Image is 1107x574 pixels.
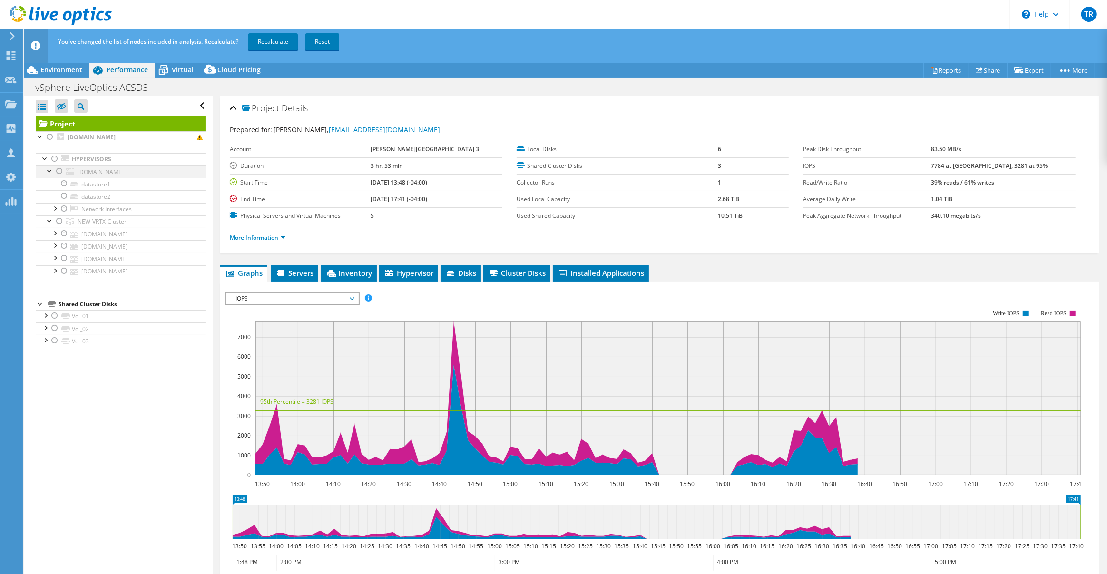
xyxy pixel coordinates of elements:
text: 95th Percentile = 3281 IOPS [260,398,333,406]
text: 6000 [237,352,251,360]
span: Virtual [172,65,194,74]
text: 14:05 [287,542,302,550]
label: End Time [230,195,370,204]
text: 15:50 [680,480,695,488]
label: Peak Aggregate Network Throughput [803,211,931,221]
text: 17:00 [924,542,939,550]
text: 14:30 [378,542,393,550]
text: 16:10 [742,542,757,550]
a: datastore1 [36,178,206,190]
text: 5000 [237,372,251,380]
text: 3000 [237,412,251,420]
text: 17:05 [942,542,957,550]
text: 4000 [237,392,251,400]
text: 17:40 [1069,542,1084,550]
text: 16:00 [706,542,721,550]
a: Export [1007,63,1051,78]
text: 16:25 [797,542,812,550]
span: Disks [445,268,476,278]
label: Peak Disk Throughput [803,145,931,154]
label: Start Time [230,178,370,187]
a: [DOMAIN_NAME] [36,265,206,278]
text: 16:10 [751,480,766,488]
a: Vol_03 [36,335,206,347]
a: [DOMAIN_NAME] [36,240,206,253]
b: 10.51 TiB [718,212,743,220]
text: 17:35 [1051,542,1066,550]
label: Local Disks [517,145,718,154]
text: 16:30 [822,480,837,488]
label: IOPS [803,161,931,171]
label: Account [230,145,370,154]
text: 17:25 [1015,542,1030,550]
label: Prepared for: [230,125,272,134]
a: Recalculate [248,33,298,50]
text: 17:00 [929,480,943,488]
text: 17:30 [1035,480,1049,488]
text: 15:25 [578,542,593,550]
text: 16:50 [893,480,908,488]
svg: \n [1022,10,1030,19]
b: 2.68 TiB [718,195,740,203]
text: Write IOPS [993,310,1020,317]
text: 0 [247,471,251,479]
text: 16:20 [787,480,802,488]
label: Physical Servers and Virtual Machines [230,211,370,221]
label: Collector Runs [517,178,718,187]
span: Performance [106,65,148,74]
b: 340.10 megabits/s [931,212,981,220]
text: 14:30 [397,480,412,488]
text: 15:00 [503,480,518,488]
text: 17:20 [997,542,1011,550]
label: Duration [230,161,370,171]
text: 16:15 [760,542,775,550]
a: [EMAIL_ADDRESS][DOMAIN_NAME] [329,125,440,134]
text: 15:05 [506,542,520,550]
text: 14:35 [396,542,411,550]
a: Reset [305,33,339,50]
span: Environment [40,65,82,74]
text: 15:30 [597,542,611,550]
text: 15:00 [488,542,502,550]
text: 7000 [237,333,251,341]
span: Hypervisor [384,268,433,278]
b: [DOMAIN_NAME] [68,133,116,141]
span: TR [1081,7,1097,22]
text: 16:40 [851,542,866,550]
a: Vol_02 [36,322,206,335]
span: [DOMAIN_NAME] [78,168,124,176]
span: You've changed the list of nodes included in analysis. Recalculate? [58,38,238,46]
b: [DATE] 13:48 (-04:00) [371,178,427,186]
a: Network Interfaces [36,203,206,215]
text: 13:55 [251,542,266,550]
span: Installed Applications [558,268,644,278]
text: 13:50 [233,542,247,550]
text: 15:20 [574,480,589,488]
text: 14:45 [433,542,448,550]
text: 15:40 [633,542,648,550]
span: Servers [275,268,313,278]
h1: vSphere LiveOptics ACSD3 [31,82,163,93]
text: 14:00 [291,480,305,488]
text: 15:20 [560,542,575,550]
span: Graphs [225,268,263,278]
a: [DOMAIN_NAME] [36,131,206,144]
text: 17:30 [1033,542,1048,550]
text: 14:20 [362,480,376,488]
span: Details [282,102,308,114]
text: 16:00 [716,480,731,488]
text: 17:20 [999,480,1014,488]
b: 3 [718,162,722,170]
span: NEW-VRTX-Cluster [78,217,127,225]
text: 15:30 [610,480,625,488]
text: 16:20 [779,542,794,550]
text: 15:35 [615,542,629,550]
text: 16:35 [833,542,848,550]
div: Shared Cluster Disks [59,299,206,310]
label: Read/Write Ratio [803,178,931,187]
text: 15:10 [524,542,539,550]
text: 13:50 [255,480,270,488]
text: Read IOPS [1041,310,1067,317]
text: 14:50 [468,480,483,488]
text: 15:50 [669,542,684,550]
